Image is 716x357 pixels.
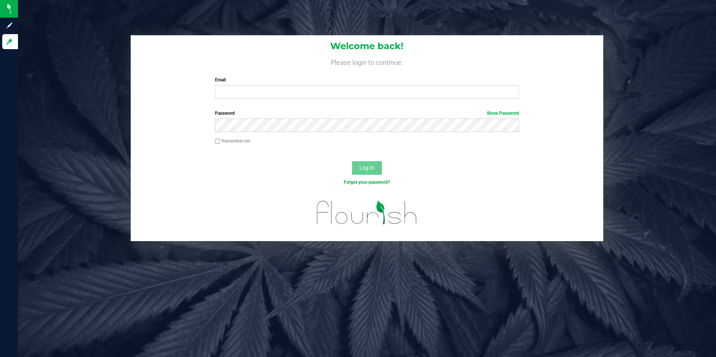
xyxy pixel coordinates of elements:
[352,161,382,175] button: Log In
[6,22,13,29] inline-svg: Sign up
[344,180,390,185] a: Forgot your password?
[215,139,220,144] input: Remember me
[487,111,519,116] a: Show Password
[215,111,235,116] span: Password
[6,38,13,45] inline-svg: Log in
[359,165,374,171] span: Log In
[215,76,519,83] label: Email
[131,57,604,66] h4: Please login to continue.
[308,193,426,232] img: flourish_logo.svg
[131,41,604,51] h1: Welcome back!
[215,138,250,144] label: Remember me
